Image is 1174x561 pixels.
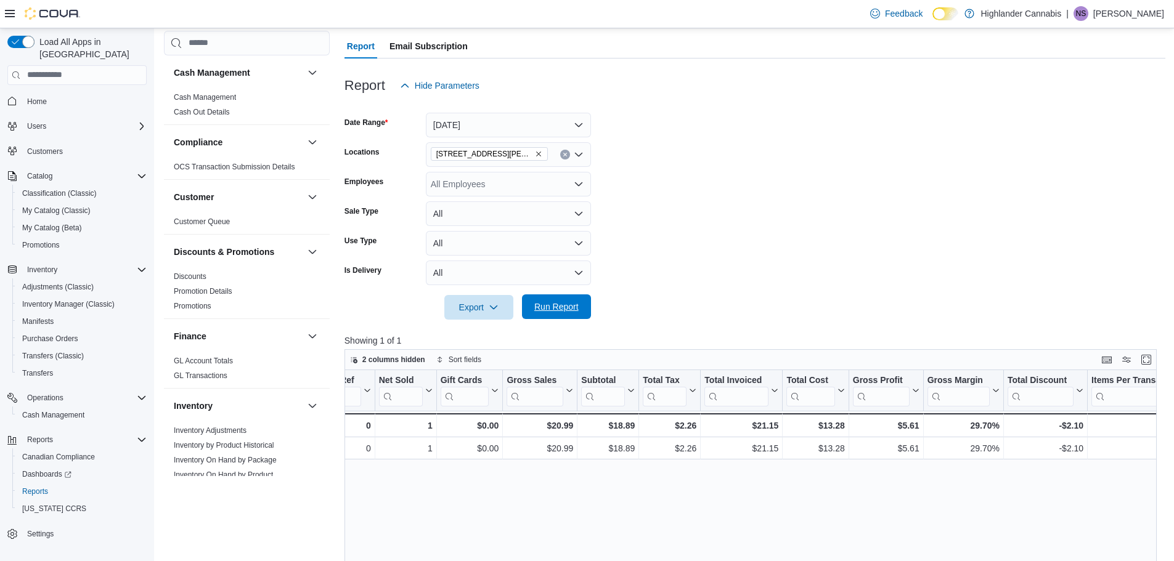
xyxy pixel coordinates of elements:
button: Operations [2,389,152,406]
span: Inventory On Hand by Package [174,455,277,465]
h3: Inventory [174,400,213,412]
span: Promotions [174,301,211,311]
a: Promotions [17,238,65,252]
a: Inventory Manager (Classic) [17,297,120,312]
button: Total Discount [1008,374,1083,406]
button: Inventory Manager (Classic) [12,296,152,313]
div: Customer [164,214,330,234]
div: $5.61 [853,418,919,433]
span: Catalog [22,169,147,184]
label: Date Range [344,118,388,127]
button: Finance [305,329,320,344]
div: Total Discount [1008,374,1074,386]
span: Transfers [22,368,53,378]
a: Reports [17,484,53,499]
button: Open list of options [574,150,584,159]
a: Promotions [174,302,211,310]
button: Cash Management [174,67,303,79]
button: Sort fields [431,352,486,367]
a: Inventory On Hand by Product [174,470,273,479]
div: Navneet Singh [1074,6,1088,21]
button: All [426,201,591,226]
h3: Compliance [174,136,222,148]
button: Reports [22,432,58,447]
a: Transfers (Classic) [17,349,89,363]
button: Customer [305,190,320,204]
a: Home [22,94,52,109]
span: Cash Management [22,410,84,420]
span: Customer Queue [174,217,230,227]
div: $20.99 [507,441,573,456]
div: Discounts & Promotions [164,269,330,318]
div: $18.89 [581,441,635,456]
a: Discounts [174,272,206,281]
button: My Catalog (Beta) [12,219,152,236]
button: All [426,260,591,285]
button: Classification (Classic) [12,185,152,202]
div: Finance [164,353,330,388]
div: Subtotal [581,374,625,386]
button: Catalog [2,167,152,185]
span: Classification (Classic) [22,188,97,198]
span: GL Account Totals [174,356,233,366]
div: Total Invoiced [704,374,768,406]
span: 2 columns hidden [362,355,425,365]
div: $20.99 [507,418,573,433]
a: Promotion Details [174,287,232,296]
div: $5.61 [853,441,919,456]
a: Inventory by Product Historical [174,441,274,450]
label: Use Type [344,236,377,246]
span: Operations [22,390,147,405]
a: Dashboards [17,467,76,482]
div: $2.26 [643,418,696,433]
span: OCS Transaction Submission Details [174,162,295,172]
p: | [1066,6,1069,21]
h3: Cash Management [174,67,250,79]
span: Purchase Orders [17,331,147,346]
a: Cash Out Details [174,108,230,116]
div: 0 [303,441,370,456]
button: Inventory [174,400,303,412]
a: My Catalog (Classic) [17,203,96,218]
div: Total Tax [643,374,687,386]
button: Home [2,92,152,110]
button: Cash Management [12,406,152,424]
button: Catalog [22,169,57,184]
button: Users [2,118,152,135]
button: Total Tax [643,374,696,406]
button: Inventory [305,398,320,413]
a: Settings [22,527,59,541]
h3: Report [344,78,385,93]
label: Locations [344,147,380,157]
span: Operations [27,393,63,403]
a: Feedback [865,1,927,26]
div: -$2.10 [1008,441,1083,456]
div: $13.28 [786,418,844,433]
div: Total Invoiced [704,374,768,386]
span: Home [27,97,47,107]
a: Inventory On Hand by Package [174,456,277,464]
span: Classification (Classic) [17,186,147,201]
button: Gross Sales [507,374,573,406]
button: Gross Profit [853,374,919,406]
button: Cash Management [305,65,320,80]
span: Home [22,94,147,109]
div: Gross Sales [507,374,563,406]
span: Inventory Manager (Classic) [17,297,147,312]
span: Cash Out Details [174,107,230,117]
span: Promotions [17,238,147,252]
span: Canadian Compliance [17,450,147,464]
button: Canadian Compliance [12,448,152,466]
span: Catalog [27,171,52,181]
div: Total Tax [643,374,687,406]
a: Cash Management [174,93,236,102]
span: Settings [22,526,147,541]
button: Users [22,119,51,134]
a: Dashboards [12,466,152,483]
span: My Catalog (Beta) [22,223,82,233]
span: Users [27,121,46,131]
button: Hide Parameters [395,73,484,98]
div: 0 [303,418,370,433]
span: [US_STATE] CCRS [22,504,86,514]
button: Transfers (Classic) [12,347,152,365]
